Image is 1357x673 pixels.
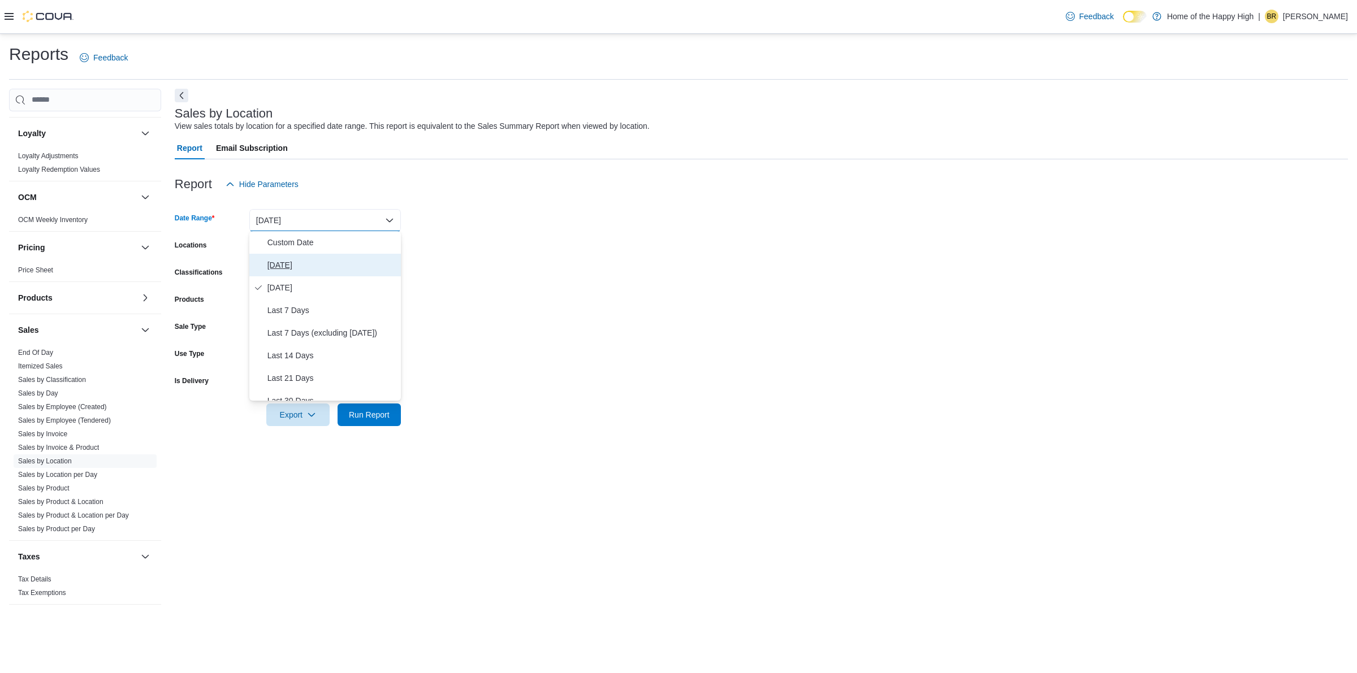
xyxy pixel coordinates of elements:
[139,550,152,563] button: Taxes
[18,324,136,336] button: Sales
[18,484,70,493] span: Sales by Product
[1283,10,1348,23] p: [PERSON_NAME]
[249,231,401,401] div: Select listbox
[267,236,396,249] span: Custom Date
[18,242,136,253] button: Pricing
[75,46,132,69] a: Feedback
[18,292,53,303] h3: Products
[9,43,68,66] h1: Reports
[175,120,650,132] div: View sales totals by location for a specified date range. This report is equivalent to the Sales ...
[175,107,273,120] h3: Sales by Location
[216,137,288,159] span: Email Subscription
[177,137,202,159] span: Report
[139,127,152,140] button: Loyalty
[18,588,66,597] span: Tax Exemptions
[221,173,303,196] button: Hide Parameters
[9,346,161,540] div: Sales
[18,551,136,562] button: Taxes
[139,323,152,337] button: Sales
[175,214,215,223] label: Date Range
[273,403,323,426] span: Export
[18,511,129,519] a: Sales by Product & Location per Day
[18,152,79,160] a: Loyalty Adjustments
[18,165,100,174] span: Loyalty Redemption Values
[18,416,111,425] span: Sales by Employee (Tendered)
[18,216,88,224] a: OCM Weekly Inventory
[18,402,107,411] span: Sales by Employee (Created)
[18,551,40,562] h3: Taxes
[1258,10,1260,23] p: |
[267,326,396,340] span: Last 7 Days (excluding [DATE])
[23,11,74,22] img: Cova
[18,151,79,160] span: Loyalty Adjustments
[18,242,45,253] h3: Pricing
[338,403,401,426] button: Run Report
[18,348,53,357] span: End Of Day
[349,409,390,420] span: Run Report
[18,511,129,520] span: Sales by Product & Location per Day
[1061,5,1118,28] a: Feedback
[18,403,107,411] a: Sales by Employee (Created)
[18,444,99,451] a: Sales by Invoice & Product
[249,209,401,232] button: [DATE]
[18,498,103,506] a: Sales by Product & Location
[18,457,72,466] span: Sales by Location
[18,192,37,203] h3: OCM
[139,190,152,204] button: OCM
[267,349,396,362] span: Last 14 Days
[18,429,67,438] span: Sales by Invoice
[18,430,67,438] a: Sales by Invoice
[1267,10,1277,23] span: BR
[18,324,39,336] h3: Sales
[267,303,396,317] span: Last 7 Days
[18,484,70,492] a: Sales by Product
[175,177,212,191] h3: Report
[18,375,86,384] span: Sales by Classification
[93,52,128,63] span: Feedback
[175,241,207,250] label: Locations
[18,166,100,173] a: Loyalty Redemption Values
[1265,10,1278,23] div: Branden Rowsell
[139,241,152,254] button: Pricing
[175,322,206,331] label: Sale Type
[175,376,209,385] label: Is Delivery
[18,376,86,384] a: Sales by Classification
[267,394,396,407] span: Last 30 Days
[175,295,204,304] label: Products
[266,403,330,426] button: Export
[9,572,161,604] div: Taxes
[18,128,136,139] button: Loyalty
[18,470,97,479] span: Sales by Location per Day
[1079,11,1114,22] span: Feedback
[175,268,223,277] label: Classifications
[18,497,103,506] span: Sales by Product & Location
[139,291,152,305] button: Products
[267,258,396,272] span: [DATE]
[18,266,53,275] span: Price Sheet
[18,575,51,583] a: Tax Details
[267,281,396,294] span: [DATE]
[1167,10,1254,23] p: Home of the Happy High
[18,389,58,398] span: Sales by Day
[18,524,95,533] span: Sales by Product per Day
[18,362,63,370] a: Itemized Sales
[18,471,97,479] a: Sales by Location per Day
[267,371,396,385] span: Last 21 Days
[9,213,161,231] div: OCM
[18,443,99,452] span: Sales by Invoice & Product
[175,89,188,102] button: Next
[18,192,136,203] button: OCM
[18,215,88,224] span: OCM Weekly Inventory
[18,416,111,424] a: Sales by Employee (Tendered)
[1123,11,1147,23] input: Dark Mode
[18,575,51,584] span: Tax Details
[18,349,53,357] a: End Of Day
[9,149,161,181] div: Loyalty
[18,128,46,139] h3: Loyalty
[18,389,58,397] a: Sales by Day
[18,362,63,371] span: Itemized Sales
[9,263,161,281] div: Pricing
[175,349,204,358] label: Use Type
[239,179,299,190] span: Hide Parameters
